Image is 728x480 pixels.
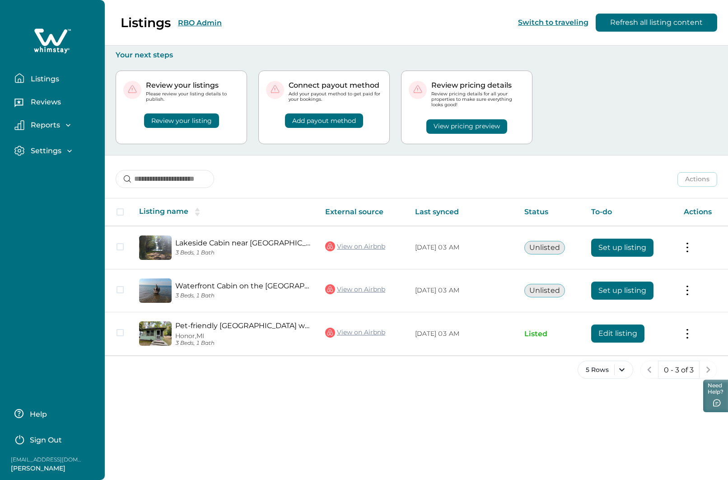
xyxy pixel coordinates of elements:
[175,249,311,256] p: 3 Beds, 1 Bath
[28,75,59,84] p: Listings
[188,207,206,216] button: sorting
[175,292,311,299] p: 3 Beds, 1 Bath
[14,69,98,87] button: Listings
[415,286,510,295] p: [DATE] 03 AM
[14,405,94,423] button: Help
[426,119,507,134] button: View pricing preview
[524,241,565,254] button: Unlisted
[591,239,653,257] button: Set up listing
[28,146,61,155] p: Settings
[11,455,83,464] p: [EMAIL_ADDRESS][DOMAIN_NAME]
[178,19,222,27] button: RBO Admin
[517,198,584,226] th: Status
[591,282,653,300] button: Set up listing
[146,81,239,90] p: Review your listings
[325,283,385,295] a: View on Airbnb
[677,198,728,226] th: Actions
[664,366,694,375] p: 0 - 3 of 3
[415,243,510,252] p: [DATE] 03 AM
[28,98,61,107] p: Reviews
[30,436,62,445] p: Sign Out
[14,94,98,113] button: Reviews
[578,361,633,379] button: 5 Rows
[289,91,382,102] p: Add your payout method to get paid for your bookings.
[14,146,98,156] button: Settings
[591,325,644,343] button: Edit listing
[116,51,717,60] p: Your next steps
[14,120,98,130] button: Reports
[699,361,717,379] button: next page
[325,240,385,252] a: View on Airbnb
[658,361,700,379] button: 0 - 3 of 3
[175,332,311,340] p: Honor, MI
[175,340,311,347] p: 3 Beds, 1 Bath
[139,278,172,303] img: propertyImage_Waterfront Cabin on the Platte Lake
[146,91,239,102] p: Please review your listing details to publish.
[408,198,517,226] th: Last synced
[139,235,172,260] img: propertyImage_Lakeside Cabin near Sleeping Bear Dunes
[325,327,385,339] a: View on Airbnb
[584,198,677,226] th: To-do
[518,18,588,27] button: Switch to traveling
[27,410,47,419] p: Help
[285,113,363,128] button: Add payout method
[524,284,565,297] button: Unlisted
[175,239,311,247] a: Lakeside Cabin near [GEOGRAPHIC_DATA]
[139,321,172,346] img: propertyImage_Pet-friendly Platte Lake Cabin w beach, Dock+Boats
[318,198,408,226] th: External source
[132,198,318,226] th: Listing name
[175,282,311,290] a: Waterfront Cabin on the [GEOGRAPHIC_DATA]
[289,81,382,90] p: Connect payout method
[415,329,510,339] p: [DATE] 03 AM
[677,172,717,187] button: Actions
[121,15,171,30] p: Listings
[431,81,525,90] p: Review pricing details
[175,321,311,330] a: Pet-friendly [GEOGRAPHIC_DATA] w beach, Dock+Boats
[640,361,658,379] button: previous page
[524,329,577,339] p: Listed
[11,464,83,473] p: [PERSON_NAME]
[431,91,525,108] p: Review pricing details for all your properties to make sure everything looks good!
[28,121,60,130] p: Reports
[596,14,717,32] button: Refresh all listing content
[14,430,94,448] button: Sign Out
[144,113,219,128] button: Review your listing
